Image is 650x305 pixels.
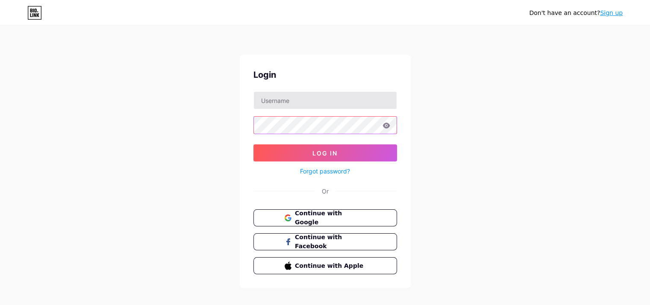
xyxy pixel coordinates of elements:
[253,68,397,81] div: Login
[253,233,397,250] button: Continue with Facebook
[295,209,365,227] span: Continue with Google
[600,9,623,16] a: Sign up
[529,9,623,18] div: Don't have an account?
[254,92,397,109] input: Username
[253,144,397,161] button: Log In
[312,150,338,157] span: Log In
[300,167,350,176] a: Forgot password?
[295,233,365,251] span: Continue with Facebook
[295,261,365,270] span: Continue with Apple
[322,187,329,196] div: Or
[253,209,397,226] button: Continue with Google
[253,257,397,274] button: Continue with Apple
